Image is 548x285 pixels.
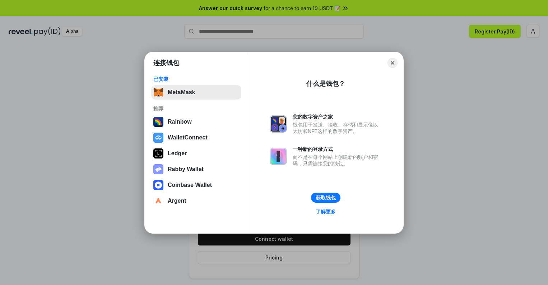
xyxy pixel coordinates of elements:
button: Rainbow [151,115,241,129]
div: WalletConnect [168,134,208,141]
img: svg+xml,%3Csvg%20width%3D%2228%22%20height%3D%2228%22%20viewBox%3D%220%200%2028%2028%22%20fill%3D... [153,133,163,143]
div: 您的数字资产之家 [293,114,382,120]
a: 了解更多 [311,207,340,216]
div: Rainbow [168,119,192,125]
div: 钱包用于发送、接收、存储和显示像以太坊和NFT这样的数字资产。 [293,121,382,134]
h1: 连接钱包 [153,59,179,67]
button: WalletConnect [151,130,241,145]
div: 已安装 [153,76,239,82]
div: Rabby Wallet [168,166,204,173]
div: MetaMask [168,89,195,96]
div: 什么是钱包？ [306,79,345,88]
img: svg+xml,%3Csvg%20width%3D%2228%22%20height%3D%2228%22%20viewBox%3D%220%200%2028%2028%22%20fill%3D... [153,180,163,190]
img: svg+xml,%3Csvg%20xmlns%3D%22http%3A%2F%2Fwww.w3.org%2F2000%2Fsvg%22%20fill%3D%22none%22%20viewBox... [153,164,163,174]
div: Coinbase Wallet [168,182,212,188]
button: 获取钱包 [311,193,340,203]
button: MetaMask [151,85,241,100]
img: svg+xml,%3Csvg%20width%3D%2228%22%20height%3D%2228%22%20viewBox%3D%220%200%2028%2028%22%20fill%3D... [153,196,163,206]
button: Argent [151,194,241,208]
img: svg+xml,%3Csvg%20fill%3D%22none%22%20height%3D%2233%22%20viewBox%3D%220%200%2035%2033%22%20width%... [153,87,163,97]
div: 而不是在每个网站上创建新的账户和密码，只需连接您的钱包。 [293,154,382,167]
button: Coinbase Wallet [151,178,241,192]
img: svg+xml,%3Csvg%20xmlns%3D%22http%3A%2F%2Fwww.w3.org%2F2000%2Fsvg%22%20fill%3D%22none%22%20viewBox... [270,148,287,165]
img: svg+xml,%3Csvg%20width%3D%22120%22%20height%3D%22120%22%20viewBox%3D%220%200%20120%20120%22%20fil... [153,117,163,127]
button: Ledger [151,146,241,161]
div: Argent [168,198,186,204]
div: 获取钱包 [316,194,336,201]
button: Close [387,58,398,68]
div: 推荐 [153,105,239,112]
div: Ledger [168,150,187,157]
div: 一种新的登录方式 [293,146,382,152]
img: svg+xml,%3Csvg%20xmlns%3D%22http%3A%2F%2Fwww.w3.org%2F2000%2Fsvg%22%20fill%3D%22none%22%20viewBox... [270,115,287,133]
div: 了解更多 [316,208,336,215]
button: Rabby Wallet [151,162,241,176]
img: svg+xml,%3Csvg%20xmlns%3D%22http%3A%2F%2Fwww.w3.org%2F2000%2Fsvg%22%20width%3D%2228%22%20height%3... [153,148,163,158]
